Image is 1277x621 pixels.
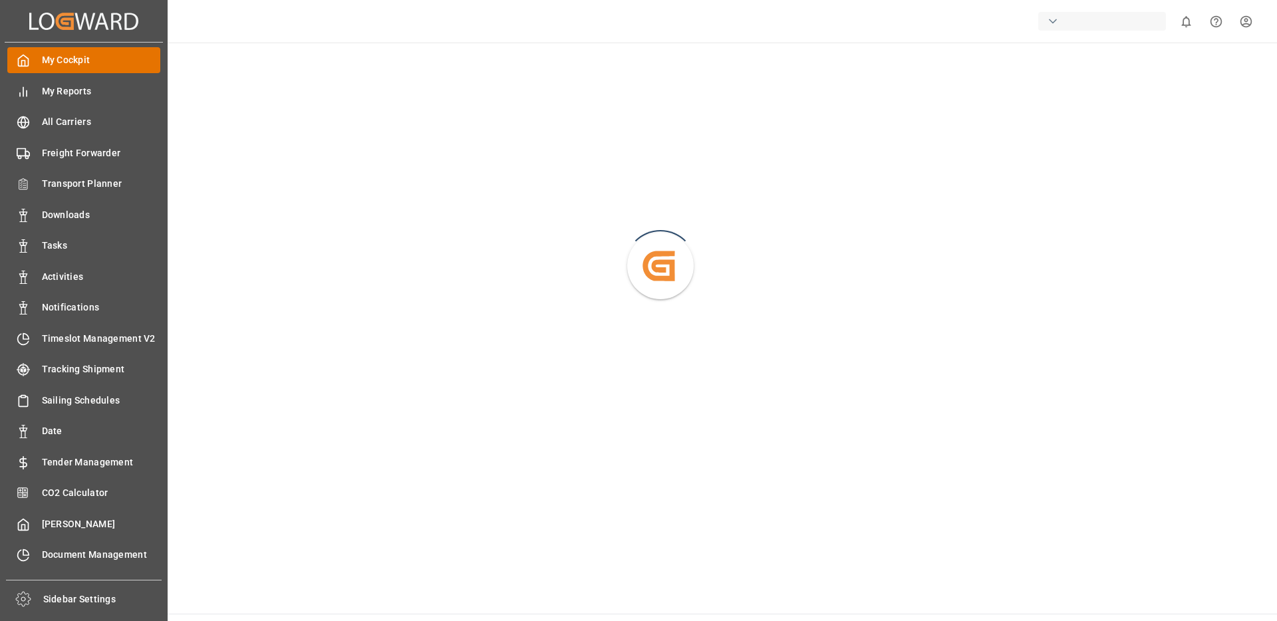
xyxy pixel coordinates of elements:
span: [PERSON_NAME] [42,517,161,531]
a: Notifications [7,295,160,320]
a: My Reports [7,78,160,104]
a: Tender Management [7,449,160,475]
a: CO2 Calculator [7,480,160,506]
span: My Reports [42,84,161,98]
a: Downloads [7,201,160,227]
button: Help Center [1201,7,1231,37]
span: Document Management [42,548,161,562]
a: Activities [7,263,160,289]
span: Activities [42,270,161,284]
span: Notifications [42,301,161,314]
a: Transport Planner [7,171,160,197]
span: Sidebar Settings [43,592,162,606]
span: Tasks [42,239,161,253]
span: Timeslot Management V2 [42,332,161,346]
span: Tracking Shipment [42,362,161,376]
a: Timeslot Management V2 [7,325,160,351]
a: Sailing Schedules [7,387,160,413]
span: Transport Planner [42,177,161,191]
a: My Cockpit [7,47,160,73]
a: Date [7,418,160,444]
a: Freight Forwarder [7,140,160,166]
a: All Carriers [7,109,160,135]
span: All Carriers [42,115,161,129]
a: Tasks [7,233,160,259]
span: Tender Management [42,455,161,469]
a: Tracking Shipment [7,356,160,382]
a: Document Management [7,542,160,568]
button: show 0 new notifications [1171,7,1201,37]
a: [PERSON_NAME] [7,511,160,537]
span: CO2 Calculator [42,486,161,500]
span: Sailing Schedules [42,394,161,408]
span: Freight Forwarder [42,146,161,160]
span: My Cockpit [42,53,161,67]
span: New test [42,578,147,592]
span: Date [42,424,161,438]
span: Downloads [42,208,161,222]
